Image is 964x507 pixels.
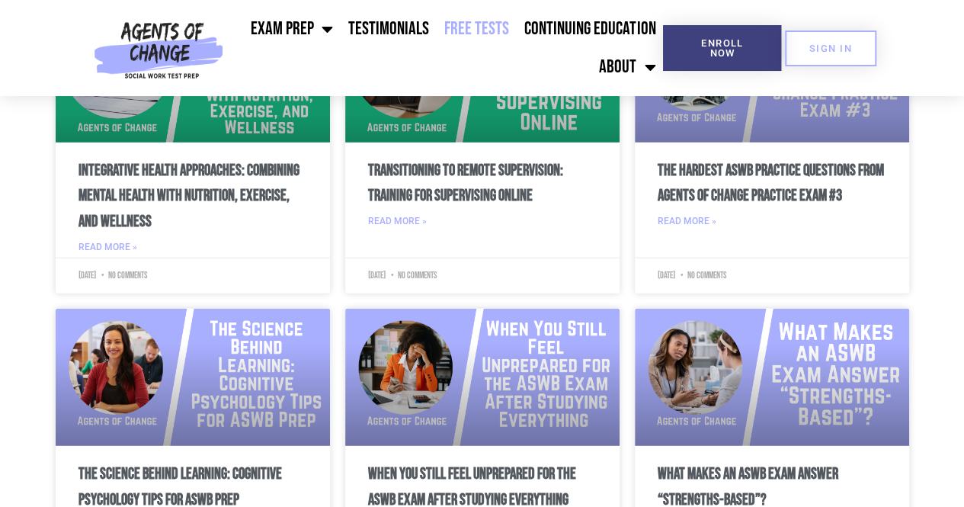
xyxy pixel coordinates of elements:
span: SIGN IN [809,43,852,53]
nav: Menu [229,10,663,86]
a: Exam Prep [243,10,341,48]
a: Continuing Education [517,10,663,48]
a: Testimonials [341,10,437,48]
span: No Comments [387,270,437,281]
span: Enroll Now [687,38,757,58]
a: Read more about The Hardest ASWB Practice Questions from Agents of Change Practice Exam #3 [658,210,716,233]
a: SIGN IN [785,30,876,66]
a: Transitioning to Remote Supervision: Training for Supervising Online [368,161,563,206]
a: Integrative Health Approaches: Combining Mental Health with Nutrition, Exercise, and Wellness [78,161,299,231]
a: About [591,48,663,86]
a: Read more about Integrative Health Approaches: Combining Mental Health with Nutrition, Exercise, ... [78,236,137,258]
span: [DATE] [368,270,386,281]
span: [DATE] [658,270,675,281]
span: No Comments [98,270,147,281]
a: Enroll Now [663,25,781,71]
a: Read more about Transitioning to Remote Supervision: Training for Supervising Online [368,210,427,233]
a: The Hardest ASWB Practice Questions from Agents of Change Practice Exam #3 [658,161,884,206]
span: No Comments [677,270,726,281]
a: Free Tests [437,10,517,48]
span: [DATE] [78,270,96,281]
